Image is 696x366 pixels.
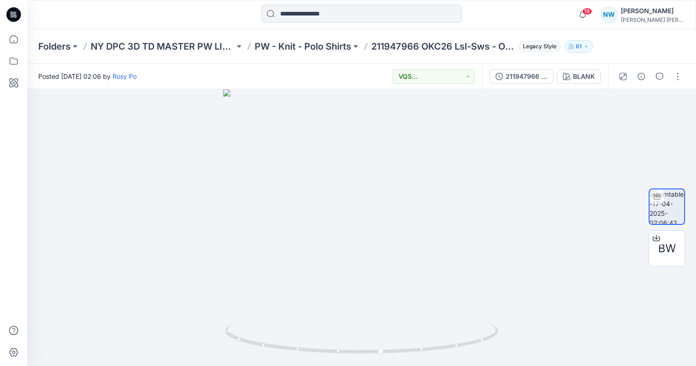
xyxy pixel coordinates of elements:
button: 211947966 OKC26 Lsl-Sws - OK254C26 OK255C26 POLO PO FLC-POLO PO FLCLONG SLEEVE-SWEATSHIRT [490,69,553,84]
div: BLANK [573,71,595,81]
button: Details [634,69,649,84]
span: BW [658,240,676,257]
a: PW - Knit - Polo Shirts [255,40,351,53]
span: Legacy Style [519,41,561,52]
a: Rosy Po [113,72,137,80]
img: turntable-17-04-2025-02:06:42 [650,189,684,224]
p: 61 [576,41,582,51]
a: Folders [38,40,71,53]
button: 61 [564,40,593,53]
span: Posted [DATE] 02:06 by [38,71,137,81]
button: Legacy Style [515,40,561,53]
span: 19 [582,8,592,15]
button: BLANK [557,69,601,84]
div: NW [601,6,617,23]
p: 211947966 OKC26 Lsl-Sws - OK254C26 OK255C26 POLO PO FLC-POLO PO FLCLONG SLEEVE-SWEATSHIRT [371,40,515,53]
a: NY DPC 3D TD MASTER PW LIBRARY [91,40,235,53]
div: [PERSON_NAME] [621,5,685,16]
div: [PERSON_NAME] [PERSON_NAME] [621,16,685,23]
div: 211947966 OKC26 Lsl-Sws - OK254C26 OK255C26 POLO PO FLC-POLO PO FLCLONG SLEEVE-SWEATSHIRT [506,71,548,81]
